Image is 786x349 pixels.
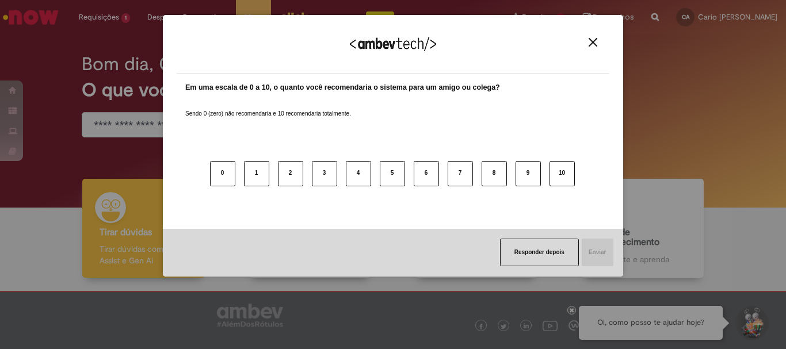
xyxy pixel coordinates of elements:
[482,161,507,186] button: 8
[516,161,541,186] button: 9
[350,37,436,51] img: Logo Ambevtech
[185,82,500,93] label: Em uma escala de 0 a 10, o quanto você recomendaria o sistema para um amigo ou colega?
[210,161,235,186] button: 0
[414,161,439,186] button: 6
[500,239,579,266] button: Responder depois
[585,37,601,47] button: Close
[589,38,597,47] img: Close
[346,161,371,186] button: 4
[448,161,473,186] button: 7
[550,161,575,186] button: 10
[380,161,405,186] button: 5
[312,161,337,186] button: 3
[244,161,269,186] button: 1
[185,96,351,118] label: Sendo 0 (zero) não recomendaria e 10 recomendaria totalmente.
[278,161,303,186] button: 2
